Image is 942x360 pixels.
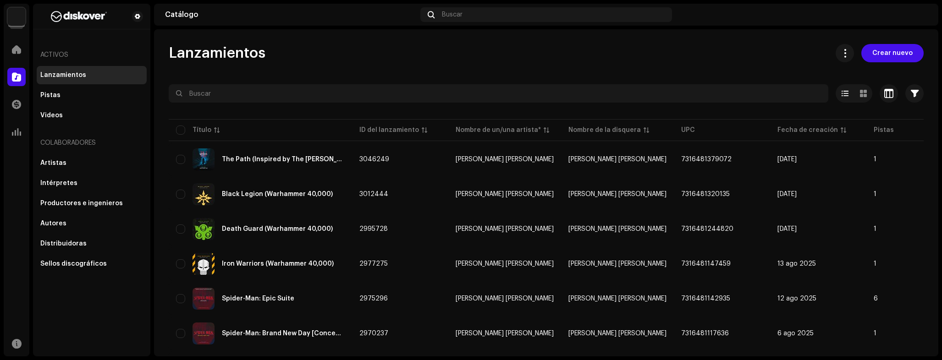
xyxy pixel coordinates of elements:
img: b627a117-4a24-417a-95e9-2d0c90689367 [40,11,117,22]
div: Iron Warriors (Warhammer 40,000) [222,261,334,267]
span: 21 sept 2025 [777,191,797,197]
span: 6 [874,295,878,302]
div: Black Legion (Warhammer 40,000) [222,191,333,197]
span: 2977275 [359,261,388,267]
re-m-nav-item: Distribuidoras [37,235,147,253]
span: Jared Moreno luna [568,295,667,302]
re-m-nav-item: Autores [37,214,147,233]
span: Jared Moreno Luna [456,156,554,163]
span: 2995728 [359,226,388,232]
div: [PERSON_NAME] [PERSON_NAME] [456,156,554,163]
span: Crear nuevo [872,44,913,62]
span: 7316481379072 [681,156,732,163]
div: Spider-Man: Epic Suite [222,295,294,302]
span: Jared Moreno luna [568,330,667,337]
re-m-nav-item: Pistas [37,86,147,104]
div: ID del lanzamiento [359,125,419,135]
div: Fecha de creación [777,125,838,135]
img: 32f430c4-85e5-4811-b2a3-cb0bc2460437 [193,183,215,205]
div: [PERSON_NAME] [PERSON_NAME] [456,295,554,302]
span: 1 [874,156,876,163]
div: [PERSON_NAME] [PERSON_NAME] [456,261,554,267]
img: d151303d-9e2f-44ec-a508-f56e39b3febb [193,218,215,240]
span: Jared Moreno luna [568,191,667,197]
img: 54ec130d-e099-466d-81ad-242866a85593 [193,288,215,310]
div: Sellos discográficos [40,260,107,267]
span: 7316481147459 [681,261,731,267]
span: Jared Moreno luna [568,156,667,163]
img: e22f2d71-7294-440b-a681-937bac89ca6a [193,148,215,170]
input: Buscar [169,84,828,103]
img: 297a105e-aa6c-4183-9ff4-27133c00f2e2 [7,7,26,26]
span: 1 [874,226,876,232]
div: Videos [40,112,63,119]
span: 2 sept 2025 [777,226,797,232]
div: Spider-Man: Brand New Day [Concept Theme] [222,330,345,337]
span: Jared Moreno Luna [456,261,554,267]
re-m-nav-item: Productores e ingenieros [37,194,147,213]
img: 1646cbfe-6022-4836-ae43-4dff3a17ef32 [193,253,215,275]
div: Nombre de la disquera [568,125,641,135]
re-a-nav-header: Colaboradores [37,132,147,154]
div: Catálogo [165,11,417,18]
img: 64330119-7c00-4796-a648-24c9ce22806e [913,7,927,22]
span: 3046249 [359,156,389,163]
span: 13 ago 2025 [777,261,816,267]
div: Distribuidoras [40,240,87,247]
span: 2970237 [359,330,388,337]
div: Título [193,125,211,135]
span: 6 ago 2025 [777,330,814,337]
re-m-nav-item: Intérpretes [37,174,147,192]
span: 1 [874,191,876,197]
span: 7316481117636 [681,330,729,337]
span: 2975296 [359,295,388,302]
re-m-nav-item: Lanzamientos [37,66,147,84]
span: Jared Moreno Luna [456,330,554,337]
span: 7316481320135 [681,191,730,197]
span: 7316481244820 [681,226,733,232]
re-a-nav-header: Activos [37,44,147,66]
span: Lanzamientos [169,44,265,62]
span: 1 [874,261,876,267]
span: 7 oct 2025 [777,156,797,163]
span: 7316481142935 [681,295,730,302]
span: Jared Moreno Luna [456,191,554,197]
div: Pistas [40,92,61,99]
re-m-nav-item: Videos [37,106,147,125]
span: 12 ago 2025 [777,295,816,302]
re-m-nav-item: Artistas [37,154,147,172]
div: Artistas [40,159,66,167]
span: Jared Moreno Luna [456,295,554,302]
div: Lanzamientos [40,71,86,79]
span: 1 [874,330,876,337]
div: Autores [40,220,66,227]
button: Crear nuevo [861,44,924,62]
span: Jared Moreno luna [568,226,667,232]
div: Death Guard (Warhammer 40,000) [222,226,333,232]
div: Productores e ingenieros [40,200,123,207]
re-m-nav-item: Sellos discográficos [37,255,147,273]
span: Jared Moreno luna [568,261,667,267]
div: [PERSON_NAME] [PERSON_NAME] [456,191,554,197]
div: [PERSON_NAME] [PERSON_NAME] [456,226,554,232]
div: The Path (Inspired by The Witcher IV) [222,156,345,163]
div: Nombre de un/una artista* [456,125,541,135]
img: 6fff78d8-922b-488b-936c-2817868aab07 [193,322,215,344]
div: Intérpretes [40,180,77,187]
div: [PERSON_NAME] [PERSON_NAME] [456,330,554,337]
span: Jared Moreno Luna [456,226,554,232]
span: 3012444 [359,191,388,197]
span: Buscar [442,11,463,18]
